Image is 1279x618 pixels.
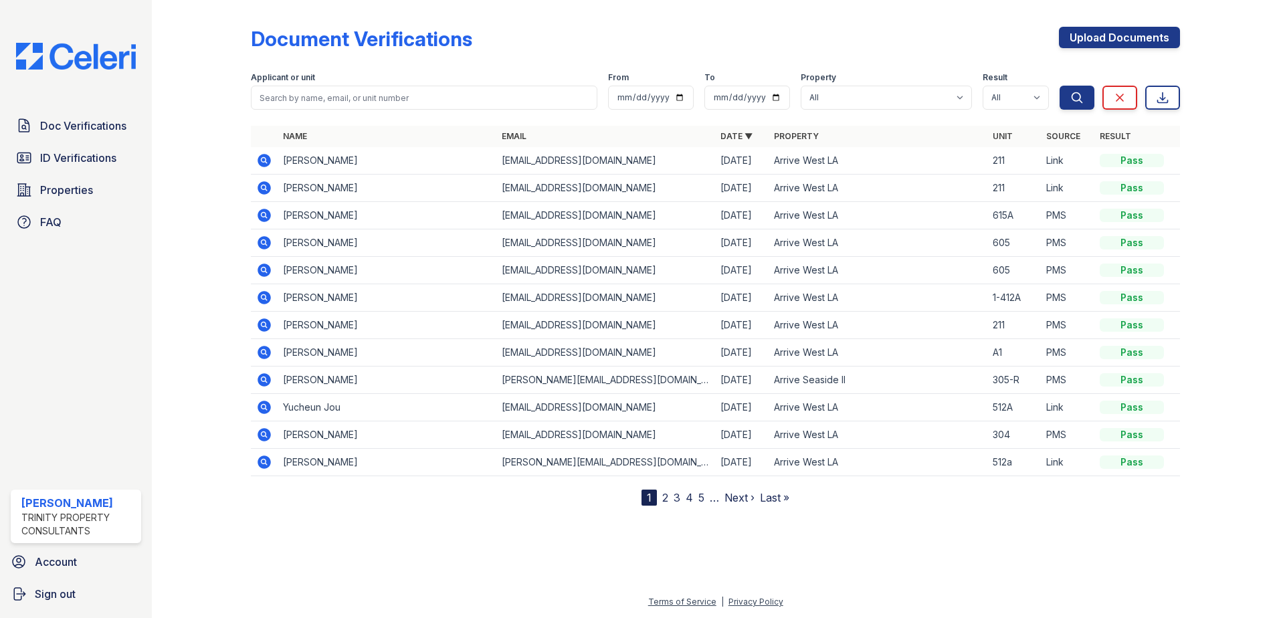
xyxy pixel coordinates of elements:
[1100,264,1164,277] div: Pass
[715,421,769,449] td: [DATE]
[496,312,715,339] td: [EMAIL_ADDRESS][DOMAIN_NAME]
[769,202,987,229] td: Arrive West LA
[11,144,141,171] a: ID Verifications
[769,449,987,476] td: Arrive West LA
[715,175,769,202] td: [DATE]
[21,511,136,538] div: Trinity Property Consultants
[496,284,715,312] td: [EMAIL_ADDRESS][DOMAIN_NAME]
[1041,394,1094,421] td: Link
[40,150,116,166] span: ID Verifications
[1041,339,1094,367] td: PMS
[715,284,769,312] td: [DATE]
[278,367,496,394] td: [PERSON_NAME]
[1041,175,1094,202] td: Link
[769,284,987,312] td: Arrive West LA
[496,202,715,229] td: [EMAIL_ADDRESS][DOMAIN_NAME]
[987,284,1041,312] td: 1-412A
[715,229,769,257] td: [DATE]
[1100,181,1164,195] div: Pass
[987,175,1041,202] td: 211
[662,491,668,504] a: 2
[496,175,715,202] td: [EMAIL_ADDRESS][DOMAIN_NAME]
[11,177,141,203] a: Properties
[496,367,715,394] td: [PERSON_NAME][EMAIL_ADDRESS][DOMAIN_NAME]
[40,118,126,134] span: Doc Verifications
[1100,373,1164,387] div: Pass
[1100,209,1164,222] div: Pass
[1041,229,1094,257] td: PMS
[1041,421,1094,449] td: PMS
[983,72,1007,83] label: Result
[278,394,496,421] td: Yucheun Jou
[674,491,680,504] a: 3
[11,112,141,139] a: Doc Verifications
[283,131,307,141] a: Name
[278,147,496,175] td: [PERSON_NAME]
[1041,312,1094,339] td: PMS
[769,147,987,175] td: Arrive West LA
[11,209,141,235] a: FAQ
[987,421,1041,449] td: 304
[686,491,693,504] a: 4
[993,131,1013,141] a: Unit
[496,449,715,476] td: [PERSON_NAME][EMAIL_ADDRESS][DOMAIN_NAME]
[278,449,496,476] td: [PERSON_NAME]
[774,131,819,141] a: Property
[1100,154,1164,167] div: Pass
[715,202,769,229] td: [DATE]
[715,312,769,339] td: [DATE]
[987,257,1041,284] td: 605
[502,131,526,141] a: Email
[724,491,755,504] a: Next ›
[987,202,1041,229] td: 615A
[21,495,136,511] div: [PERSON_NAME]
[648,597,716,607] a: Terms of Service
[496,394,715,421] td: [EMAIL_ADDRESS][DOMAIN_NAME]
[704,72,715,83] label: To
[5,43,146,70] img: CE_Logo_Blue-a8612792a0a2168367f1c8372b55b34899dd931a85d93a1a3d3e32e68fde9ad4.png
[1100,455,1164,469] div: Pass
[715,394,769,421] td: [DATE]
[721,597,724,607] div: |
[1046,131,1080,141] a: Source
[769,421,987,449] td: Arrive West LA
[1041,202,1094,229] td: PMS
[987,367,1041,394] td: 305-R
[987,339,1041,367] td: A1
[769,367,987,394] td: Arrive Seaside II
[760,491,789,504] a: Last »
[769,312,987,339] td: Arrive West LA
[710,490,719,506] span: …
[278,312,496,339] td: [PERSON_NAME]
[496,257,715,284] td: [EMAIL_ADDRESS][DOMAIN_NAME]
[251,86,597,110] input: Search by name, email, or unit number
[1100,318,1164,332] div: Pass
[769,339,987,367] td: Arrive West LA
[1041,284,1094,312] td: PMS
[5,548,146,575] a: Account
[1041,257,1094,284] td: PMS
[642,490,657,506] div: 1
[35,586,76,602] span: Sign out
[40,214,62,230] span: FAQ
[769,175,987,202] td: Arrive West LA
[720,131,753,141] a: Date ▼
[5,581,146,607] a: Sign out
[278,175,496,202] td: [PERSON_NAME]
[728,597,783,607] a: Privacy Policy
[1100,346,1164,359] div: Pass
[1100,401,1164,414] div: Pass
[769,257,987,284] td: Arrive West LA
[987,394,1041,421] td: 512A
[715,147,769,175] td: [DATE]
[278,257,496,284] td: [PERSON_NAME]
[1100,291,1164,304] div: Pass
[278,339,496,367] td: [PERSON_NAME]
[278,229,496,257] td: [PERSON_NAME]
[496,421,715,449] td: [EMAIL_ADDRESS][DOMAIN_NAME]
[715,449,769,476] td: [DATE]
[608,72,629,83] label: From
[987,229,1041,257] td: 605
[698,491,704,504] a: 5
